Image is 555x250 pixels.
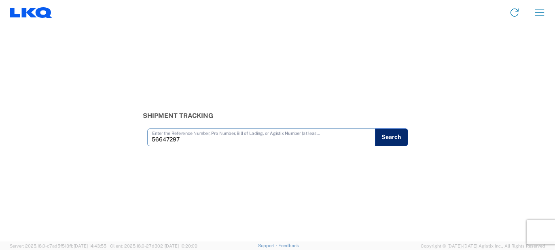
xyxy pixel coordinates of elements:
[421,242,545,250] span: Copyright © [DATE]-[DATE] Agistix Inc., All Rights Reserved
[258,243,278,248] a: Support
[143,112,412,120] h3: Shipment Tracking
[110,244,197,248] span: Client: 2025.18.0-27d3021
[10,244,106,248] span: Server: 2025.18.0-c7ad5f513fb
[278,243,299,248] a: Feedback
[74,244,106,248] span: [DATE] 14:43:55
[375,128,408,146] button: Search
[165,244,197,248] span: [DATE] 10:20:09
